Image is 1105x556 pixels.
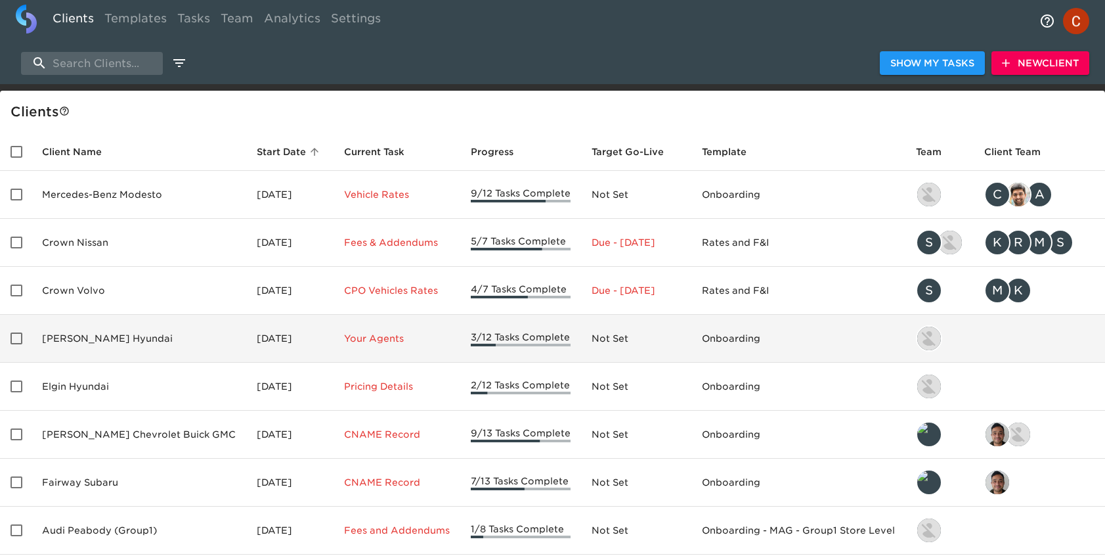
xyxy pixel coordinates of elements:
[592,236,681,249] p: Due - [DATE]
[32,363,246,411] td: Elgin Hyundai
[1063,8,1089,34] img: Profile
[215,5,259,37] a: Team
[916,469,963,496] div: leland@roadster.com
[984,277,1094,304] div: mcooley@crowncars.com, kwilson@crowncars.com
[16,5,37,34] img: logo
[581,363,691,411] td: Not Set
[916,229,963,256] div: savannah@roadster.com, austin@roadster.com
[984,277,1010,304] div: M
[916,421,963,448] div: leland@roadster.com
[581,459,691,507] td: Not Set
[344,284,450,297] p: CPO Vehicles Rates
[11,101,1100,122] div: Client s
[916,277,963,304] div: savannah@roadster.com
[691,171,905,219] td: Onboarding
[246,315,334,363] td: [DATE]
[1002,55,1079,72] span: New Client
[59,106,70,116] svg: This is a list of all of your clients and clients shared with you
[916,229,942,256] div: S
[984,144,1058,160] span: Client Team
[916,144,959,160] span: Team
[991,51,1089,76] button: NewClient
[917,423,941,446] img: leland@roadster.com
[47,5,99,37] a: Clients
[984,181,1010,208] div: C
[984,229,1010,256] div: K
[691,507,905,555] td: Onboarding - MAG - Group1 Store Level
[917,471,941,494] img: leland@roadster.com
[460,459,581,507] td: 7/13 Tasks Complete
[344,144,422,160] span: Current Task
[42,144,119,160] span: Client Name
[460,171,581,219] td: 9/12 Tasks Complete
[691,315,905,363] td: Onboarding
[1007,423,1030,446] img: nikko.foster@roadster.com
[1005,277,1031,304] div: K
[471,144,531,160] span: Progress
[246,459,334,507] td: [DATE]
[984,421,1094,448] div: sai@simplemnt.com, nikko.foster@roadster.com
[581,171,691,219] td: Not Set
[246,411,334,459] td: [DATE]
[1026,229,1052,256] div: M
[691,267,905,315] td: Rates and F&I
[916,277,942,304] div: S
[917,519,941,542] img: nikko.foster@roadster.com
[99,5,172,37] a: Templates
[581,315,691,363] td: Not Set
[691,459,905,507] td: Onboarding
[691,363,905,411] td: Onboarding
[916,373,963,400] div: kevin.lo@roadster.com
[246,507,334,555] td: [DATE]
[344,188,450,201] p: Vehicle Rates
[32,267,246,315] td: Crown Volvo
[32,171,246,219] td: Mercedes-Benz Modesto
[460,315,581,363] td: 3/12 Tasks Complete
[984,469,1094,496] div: sai@simplemnt.com
[917,183,941,206] img: kevin.lo@roadster.com
[344,236,450,249] p: Fees & Addendums
[460,507,581,555] td: 1/8 Tasks Complete
[1007,183,1030,206] img: sandeep@simplemnt.com
[460,219,581,267] td: 5/7 Tasks Complete
[984,181,1094,208] div: clayton.mandel@roadster.com, sandeep@simplemnt.com, angelique.nurse@roadster.com
[592,284,681,297] p: Due - [DATE]
[986,471,1009,494] img: sai@simplemnt.com
[917,375,941,398] img: kevin.lo@roadster.com
[246,363,334,411] td: [DATE]
[344,144,404,160] span: This is the next Task in this Hub that should be completed
[916,325,963,352] div: kevin.lo@roadster.com
[460,411,581,459] td: 9/13 Tasks Complete
[702,144,764,160] span: Template
[172,5,215,37] a: Tasks
[344,332,450,345] p: Your Agents
[1026,181,1052,208] div: A
[32,411,246,459] td: [PERSON_NAME] Chevrolet Buick GMC
[880,51,985,76] button: Show My Tasks
[581,507,691,555] td: Not Set
[32,507,246,555] td: Audi Peabody (Group1)
[916,181,963,208] div: kevin.lo@roadster.com
[938,231,962,254] img: austin@roadster.com
[246,219,334,267] td: [DATE]
[344,476,450,489] p: CNAME Record
[917,327,941,350] img: kevin.lo@roadster.com
[168,52,190,74] button: edit
[344,428,450,441] p: CNAME Record
[21,52,163,75] input: search
[326,5,386,37] a: Settings
[986,423,1009,446] img: sai@simplemnt.com
[460,363,581,411] td: 2/12 Tasks Complete
[984,229,1094,256] div: kwilson@crowncars.com, rrobins@crowncars.com, mcooley@crowncars.com, sparent@crowncars.com
[257,144,323,160] span: Start Date
[691,411,905,459] td: Onboarding
[32,315,246,363] td: [PERSON_NAME] Hyundai
[592,144,664,160] span: Calculated based on the start date and the duration of all Tasks contained in this Hub.
[32,219,246,267] td: Crown Nissan
[890,55,974,72] span: Show My Tasks
[1005,229,1031,256] div: R
[916,517,963,544] div: nikko.foster@roadster.com
[344,380,450,393] p: Pricing Details
[246,171,334,219] td: [DATE]
[344,524,450,537] p: Fees and Addendums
